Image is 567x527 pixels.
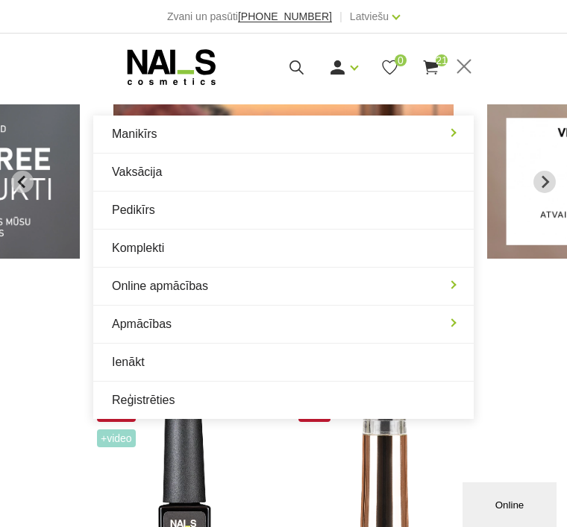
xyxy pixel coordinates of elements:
[339,7,342,25] span: |
[97,429,136,447] span: +Video
[93,382,474,419] a: Reģistrēties
[238,10,332,22] span: [PHONE_NUMBER]
[93,192,474,229] a: Pedikīrs
[436,54,448,66] span: 21
[350,7,389,25] a: Latviešu
[93,268,474,305] a: Online apmācības
[93,116,474,153] a: Manikīrs
[533,171,556,193] button: Next slide
[93,344,474,381] a: Ienākt
[113,104,454,259] li: 2 of 13
[380,58,399,77] a: 0
[93,306,474,343] a: Apmācības
[238,11,332,22] a: [PHONE_NUMBER]
[463,479,560,527] iframe: chat widget
[93,154,474,191] a: Vaksācija
[167,7,332,25] div: Zvani un pasūti
[93,230,474,267] a: Komplekti
[422,58,440,77] a: 21
[11,171,34,193] button: Previous slide
[395,54,407,66] span: 0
